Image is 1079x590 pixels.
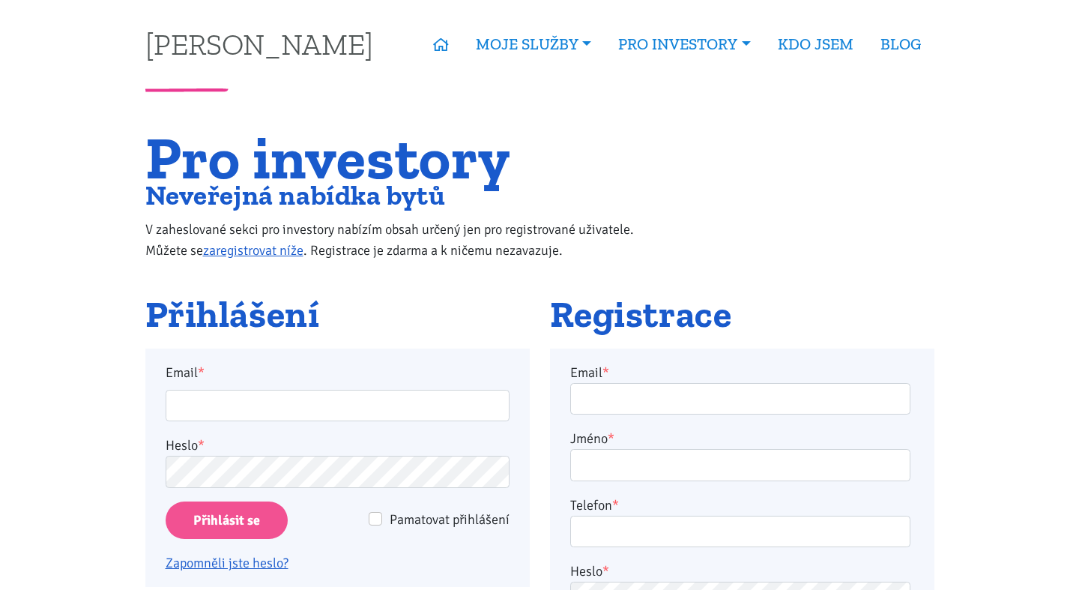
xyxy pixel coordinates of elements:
[602,364,609,381] abbr: required
[570,362,609,383] label: Email
[166,502,288,540] input: Přihlásit se
[605,27,764,61] a: PRO INVESTORY
[145,295,530,335] h2: Přihlášení
[612,497,619,514] abbr: required
[550,295,934,335] h2: Registrace
[145,29,373,58] a: [PERSON_NAME]
[145,219,665,261] p: V zaheslované sekci pro investory nabízím obsah určený jen pro registrované uživatele. Můžete se ...
[166,555,288,571] a: Zapomněli jste heslo?
[570,495,619,516] label: Telefon
[145,133,665,183] h1: Pro investory
[570,561,609,582] label: Heslo
[462,27,605,61] a: MOJE SLUŽBY
[203,242,303,259] a: zaregistrovat níže
[390,511,510,528] span: Pamatovat přihlášení
[155,362,519,383] label: Email
[145,183,665,208] h2: Neveřejná nabídka bytů
[570,428,614,449] label: Jméno
[867,27,934,61] a: BLOG
[602,563,609,580] abbr: required
[166,435,205,456] label: Heslo
[764,27,867,61] a: KDO JSEM
[608,430,614,447] abbr: required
